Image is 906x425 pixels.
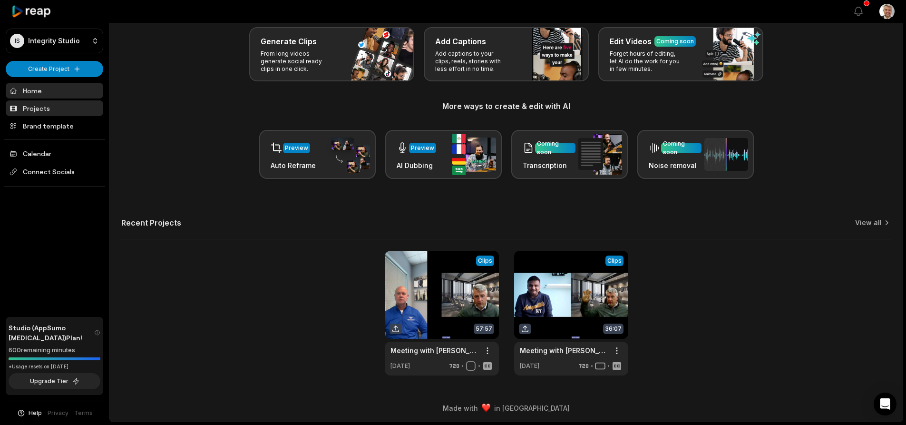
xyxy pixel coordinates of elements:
a: View all [855,218,882,227]
div: *Usage resets on [DATE] [9,363,100,370]
span: Help [29,409,42,417]
h3: More ways to create & edit with AI [121,100,891,112]
img: auto_reframe.png [326,136,370,173]
p: From long videos generate social ready clips in one click. [261,50,334,73]
a: Calendar [6,146,103,161]
a: Terms [74,409,93,417]
img: transcription.png [578,134,622,175]
h3: Edit Videos [610,36,652,47]
a: Brand template [6,118,103,134]
div: Open Intercom Messenger [874,393,896,415]
button: Upgrade Tier [9,373,100,389]
img: heart emoji [482,404,490,412]
div: Preview [411,144,434,152]
span: Studio (AppSumo [MEDICAL_DATA]) Plan! [9,323,94,343]
div: Coming soon [656,37,694,46]
div: Coming soon [663,139,700,157]
a: Meeting with [PERSON_NAME]-20250606_142613-Meeting Recording [520,346,607,356]
h3: Transcription [523,160,575,170]
h3: Auto Reframe [271,160,316,170]
div: IS [10,34,24,48]
a: Home [6,83,103,99]
button: Create Project [6,61,103,77]
div: 600 remaining minutes [9,346,100,355]
h3: Noise removal [649,160,701,170]
h3: Add Captions [435,36,486,47]
img: noise_removal.png [704,138,748,171]
p: Integrity Studio [28,37,80,45]
p: Add captions to your clips, reels, stories with less effort in no time. [435,50,509,73]
a: Privacy [48,409,68,417]
a: Projects [6,100,103,116]
h3: AI Dubbing [397,160,436,170]
div: Coming soon [537,139,574,157]
div: Preview [285,144,308,152]
img: ai_dubbing.png [452,134,496,175]
h3: Generate Clips [261,36,317,47]
a: Meeting with [PERSON_NAME] and [PERSON_NAME]-20250606_110118-Meeting Recording [390,346,478,356]
span: Connect Socials [6,163,103,180]
h2: Recent Projects [121,218,181,227]
div: Made with in [GEOGRAPHIC_DATA] [118,403,894,413]
button: Help [17,409,42,417]
p: Forget hours of editing, let AI do the work for you in few minutes. [610,50,683,73]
